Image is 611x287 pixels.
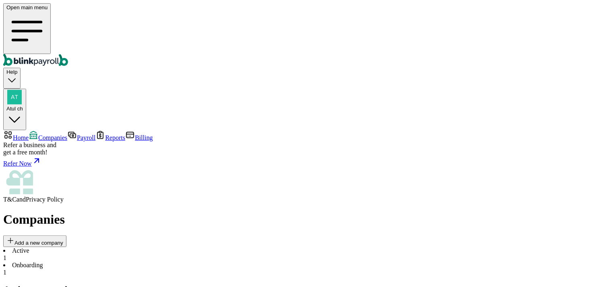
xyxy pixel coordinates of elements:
[67,134,95,141] a: Payroll
[17,196,26,203] span: and
[3,141,608,156] div: Refer a business and get a free month!
[13,134,29,141] span: Home
[6,106,23,112] span: Atul ch
[105,134,125,141] span: Reports
[3,134,29,141] a: Home
[38,134,67,141] span: Companies
[3,262,608,276] li: Onboarding
[6,69,17,75] span: Help
[26,196,64,203] span: Privacy Policy
[14,240,63,246] span: Add a new company
[477,200,611,287] iframe: Chat Widget
[3,247,608,262] li: Active
[29,134,67,141] a: Companies
[3,130,608,203] nav: Sidebar
[135,134,153,141] span: Billing
[3,254,6,261] span: 1
[3,196,17,203] span: T&C
[3,269,6,276] span: 1
[3,235,66,247] button: Add a new company
[95,134,125,141] a: Reports
[3,89,26,131] button: Atul ch
[125,134,153,141] a: Billing
[77,134,95,141] span: Payroll
[6,4,48,10] span: Open main menu
[3,212,608,227] h1: Companies
[3,3,51,54] button: Open main menu
[3,68,21,88] button: Help
[3,3,608,68] nav: Global
[3,156,608,167] a: Refer Now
